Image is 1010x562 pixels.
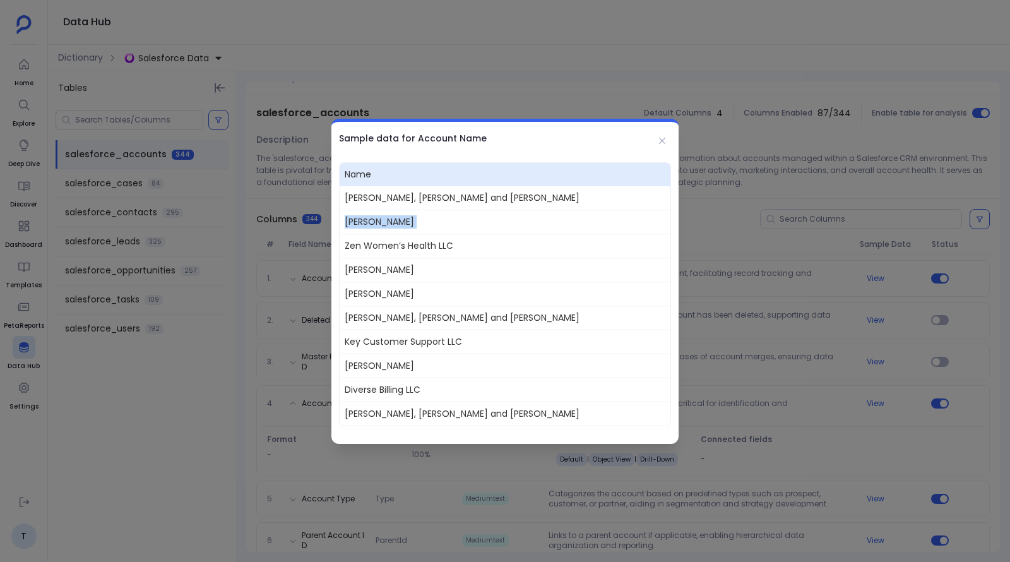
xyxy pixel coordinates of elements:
span: [PERSON_NAME] [340,354,670,378]
h2: Sample data for Account Name [339,132,487,145]
span: [PERSON_NAME] [340,282,670,306]
span: Key Customer Support LLC [340,330,670,354]
span: [PERSON_NAME], [PERSON_NAME] and [PERSON_NAME] [340,186,670,210]
span: [PERSON_NAME] [340,210,670,234]
span: [PERSON_NAME], [PERSON_NAME] and [PERSON_NAME] [340,402,670,426]
span: Name [340,163,670,186]
span: [PERSON_NAME] [340,258,670,282]
span: Diverse Billing LLC [340,378,670,402]
span: [PERSON_NAME], [PERSON_NAME] and [PERSON_NAME] [340,306,670,330]
span: Zen Women’s Health LLC [340,234,670,258]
